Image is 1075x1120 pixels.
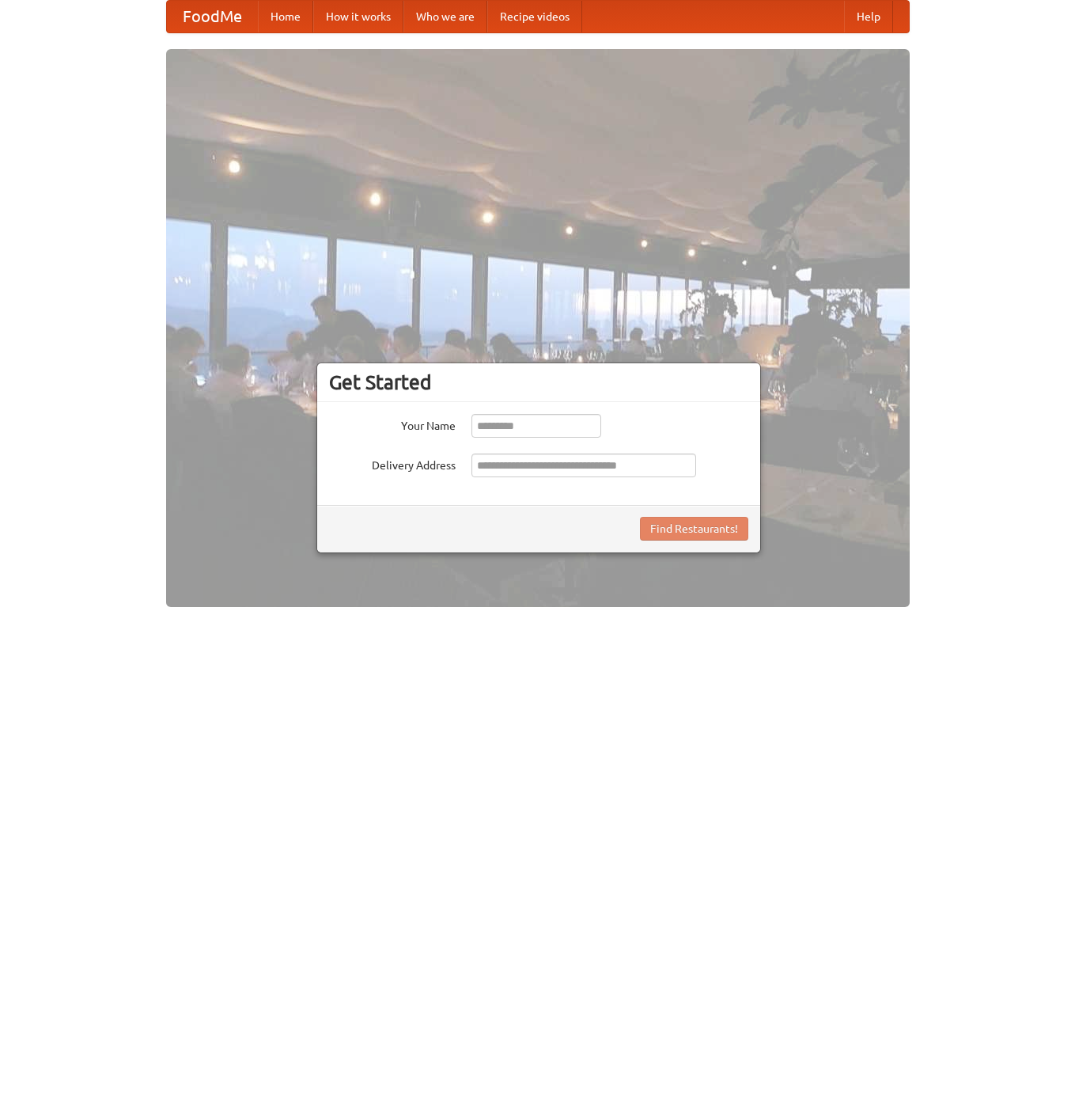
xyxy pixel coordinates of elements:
[167,1,258,32] a: FoodMe
[329,370,748,394] h3: Get Started
[844,1,893,32] a: Help
[640,517,748,541] button: Find Restaurants!
[329,454,456,473] label: Delivery Address
[258,1,313,32] a: Home
[329,414,456,434] label: Your Name
[403,1,487,32] a: Who we are
[313,1,403,32] a: How it works
[487,1,582,32] a: Recipe videos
